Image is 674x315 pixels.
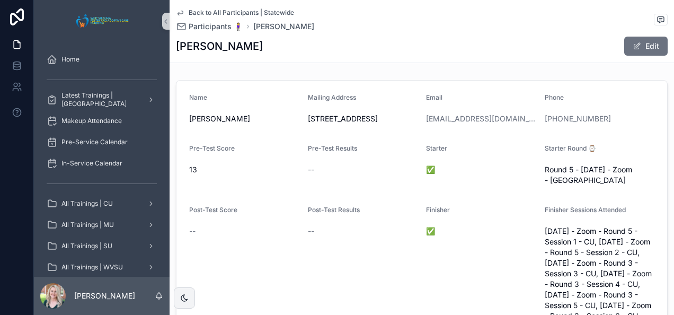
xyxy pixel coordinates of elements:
img: App logo [73,13,131,30]
a: All Trainings | WVSU [40,258,163,277]
span: [STREET_ADDRESS] [308,113,418,124]
div: scrollable content [34,42,170,277]
span: Participants 🧍‍♀️ [189,21,243,32]
a: Pre-Service Calendar [40,133,163,152]
span: Mailing Address [308,93,356,101]
span: All Trainings | SU [61,242,112,250]
span: Round 5 - [DATE] - Zoom - [GEOGRAPHIC_DATA] [545,164,655,186]
a: All Trainings | MU [40,215,163,234]
span: Post-Test Score [189,206,237,214]
span: Latest Trainings | [GEOGRAPHIC_DATA] [61,91,139,108]
span: Finisher Sessions Attended [545,206,626,214]
span: -- [308,226,314,237]
span: All Trainings | CU [61,199,113,208]
span: 13 [189,164,299,175]
span: All Trainings | MU [61,221,114,229]
span: Phone [545,93,564,101]
button: Edit [624,37,668,56]
span: Pre-Test Score [189,144,235,152]
span: Email [426,93,442,101]
span: Makeup Attendance [61,117,122,125]
span: In-Service Calendar [61,159,122,168]
span: Finisher [426,206,450,214]
a: Latest Trainings | [GEOGRAPHIC_DATA] [40,90,163,109]
a: Participants 🧍‍♀️ [176,21,243,32]
span: [PERSON_NAME] [189,113,299,124]
p: [PERSON_NAME] [74,291,135,301]
span: -- [189,226,196,237]
span: ✅ [426,164,536,175]
a: In-Service Calendar [40,154,163,173]
a: Home [40,50,163,69]
a: All Trainings | CU [40,194,163,213]
h1: [PERSON_NAME] [176,39,263,54]
span: Starter Round ⌚ [545,144,596,152]
a: Makeup Attendance [40,111,163,130]
span: Back to All Participants | Statewide [189,8,294,17]
a: Back to All Participants | Statewide [176,8,294,17]
span: Starter [426,144,447,152]
span: -- [308,164,314,175]
span: Pre-Service Calendar [61,138,128,146]
span: Post-Test Results [308,206,360,214]
span: ✅ [426,226,536,237]
span: Home [61,55,79,64]
a: [PERSON_NAME] [253,21,314,32]
span: All Trainings | WVSU [61,263,123,272]
a: All Trainings | SU [40,237,163,256]
span: Pre-Test Results [308,144,357,152]
a: [EMAIL_ADDRESS][DOMAIN_NAME] [426,113,536,124]
span: Name [189,93,207,101]
a: [PHONE_NUMBER] [545,113,611,124]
